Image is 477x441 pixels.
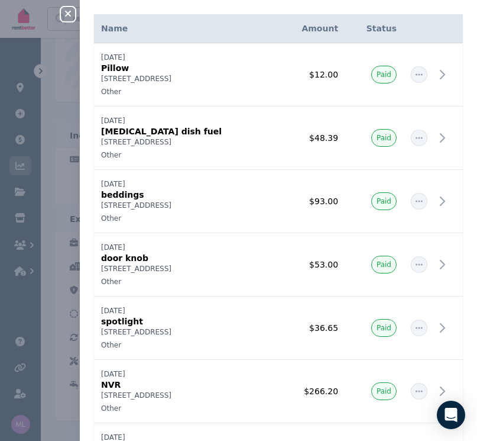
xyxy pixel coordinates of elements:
p: [STREET_ADDRESS] [101,74,264,83]
p: [DATE] [101,53,264,62]
p: Other [101,87,264,96]
p: Other [101,340,264,350]
p: [DATE] [101,369,264,379]
p: [STREET_ADDRESS] [101,391,264,400]
p: Other [101,404,264,413]
p: [DATE] [101,243,264,252]
th: Status [345,14,404,43]
span: Paid [377,387,391,396]
p: Other [101,277,264,287]
td: $36.65 [271,297,345,360]
p: [DATE] [101,179,264,189]
span: Paid [377,70,391,79]
p: Other [101,214,264,223]
p: [DATE] [101,116,264,125]
p: [STREET_ADDRESS] [101,264,264,273]
td: $266.20 [271,360,345,423]
span: Paid [377,323,391,333]
p: NVR [101,379,264,391]
td: $12.00 [271,43,345,107]
p: Pillow [101,62,264,74]
p: [STREET_ADDRESS] [101,201,264,210]
span: Paid [377,260,391,269]
p: [MEDICAL_DATA] dish fuel [101,125,264,137]
td: $53.00 [271,233,345,297]
p: beddings [101,189,264,201]
span: Paid [377,133,391,143]
td: $48.39 [271,107,345,170]
th: Name [94,14,271,43]
p: [STREET_ADDRESS] [101,137,264,147]
p: door knob [101,252,264,264]
p: spotlight [101,316,264,327]
span: Paid [377,197,391,206]
td: $93.00 [271,170,345,233]
p: [STREET_ADDRESS] [101,327,264,337]
p: Other [101,150,264,160]
div: Open Intercom Messenger [437,401,465,429]
th: Amount [271,14,345,43]
p: [DATE] [101,306,264,316]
